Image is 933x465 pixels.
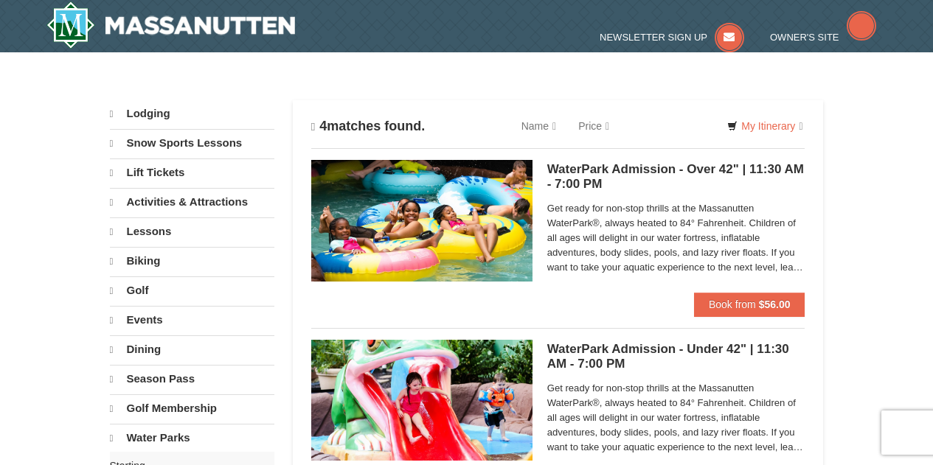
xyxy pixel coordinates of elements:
[110,129,274,157] a: Snow Sports Lessons
[46,1,296,49] img: Massanutten Resort Logo
[718,115,812,137] a: My Itinerary
[110,276,274,304] a: Golf
[110,365,274,393] a: Season Pass
[311,160,533,281] img: 6619917-1560-394ba125.jpg
[110,188,274,216] a: Activities & Attractions
[600,32,744,43] a: Newsletter Sign Up
[770,32,839,43] span: Owner's Site
[547,381,805,455] span: Get ready for non-stop thrills at the Massanutten WaterPark®, always heated to 84° Fahrenheit. Ch...
[110,217,274,245] a: Lessons
[547,201,805,275] span: Get ready for non-stop thrills at the Massanutten WaterPark®, always heated to 84° Fahrenheit. Ch...
[547,342,805,371] h5: WaterPark Admission - Under 42" | 11:30 AM - 7:00 PM
[547,162,805,192] h5: WaterPark Admission - Over 42" | 11:30 AM - 7:00 PM
[311,340,533,461] img: 6619917-1570-0b90b492.jpg
[110,158,274,186] a: Lift Tickets
[110,394,274,422] a: Golf Membership
[110,247,274,275] a: Biking
[110,306,274,334] a: Events
[110,424,274,452] a: Water Parks
[46,1,296,49] a: Massanutten Resort
[567,111,620,141] a: Price
[770,32,876,43] a: Owner's Site
[709,298,756,310] span: Book from
[600,32,707,43] span: Newsletter Sign Up
[694,293,805,316] button: Book from $56.00
[110,100,274,127] a: Lodging
[510,111,567,141] a: Name
[110,335,274,363] a: Dining
[759,298,791,310] strong: $56.00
